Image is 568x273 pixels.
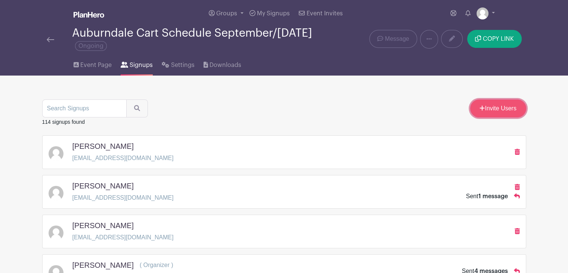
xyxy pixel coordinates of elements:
[257,10,290,16] span: My Signups
[477,7,488,19] img: default-ce2991bfa6775e67f084385cd625a349d9dcbb7a52a09fb2fda1e96e2d18dcdb.png
[80,61,112,70] span: Event Page
[121,52,153,76] a: Signups
[216,10,237,16] span: Groups
[466,192,508,201] div: Sent
[72,154,174,163] p: [EMAIL_ADDRESS][DOMAIN_NAME]
[204,52,241,76] a: Downloads
[72,142,134,151] h5: [PERSON_NAME]
[171,61,195,70] span: Settings
[72,181,134,190] h5: [PERSON_NAME]
[72,261,134,270] h5: [PERSON_NAME]
[72,27,314,52] div: Auburndale Cart Schedule September/[DATE]
[140,262,173,268] span: ( Organizer )
[369,30,417,48] a: Message
[470,99,526,117] a: Invite Users
[478,193,508,199] span: 1 message
[385,34,409,43] span: Message
[130,61,153,70] span: Signups
[467,30,521,48] button: COPY LINK
[42,119,85,125] small: 114 signups found
[74,12,104,18] img: logo_white-6c42ec7e38ccf1d336a20a19083b03d10ae64f83f12c07503d8b9e83406b4c7d.svg
[49,226,63,240] img: default-ce2991bfa6775e67f084385cd625a349d9dcbb7a52a09fb2fda1e96e2d18dcdb.png
[74,52,112,76] a: Event Page
[72,193,174,202] p: [EMAIL_ADDRESS][DOMAIN_NAME]
[72,233,174,242] p: [EMAIL_ADDRESS][DOMAIN_NAME]
[162,52,194,76] a: Settings
[307,10,343,16] span: Event Invites
[42,99,127,117] input: Search Signups
[72,221,134,230] h5: [PERSON_NAME]
[49,146,63,161] img: default-ce2991bfa6775e67f084385cd625a349d9dcbb7a52a09fb2fda1e96e2d18dcdb.png
[47,37,54,42] img: back-arrow-29a5d9b10d5bd6ae65dc969a981735edf675c4d7a1fe02e03b50dbd4ba3cdb55.svg
[49,186,63,201] img: default-ce2991bfa6775e67f084385cd625a349d9dcbb7a52a09fb2fda1e96e2d18dcdb.png
[75,41,107,51] span: Ongoing
[483,36,514,42] span: COPY LINK
[209,61,241,70] span: Downloads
